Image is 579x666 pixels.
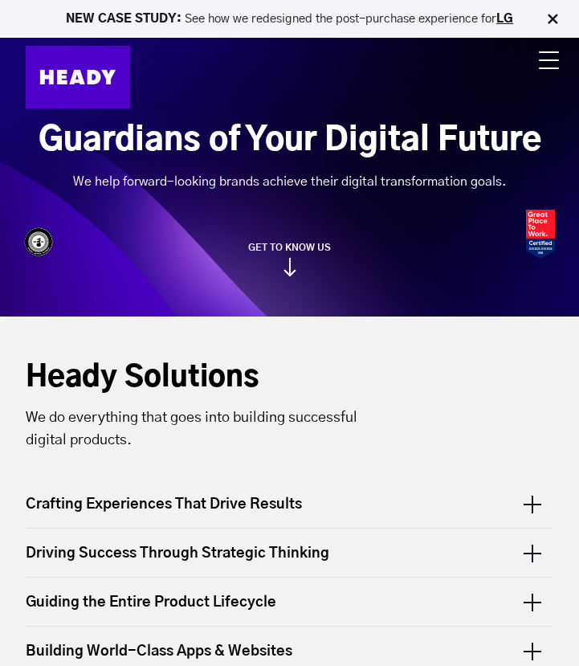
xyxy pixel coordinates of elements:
img: arrow_down [283,258,296,276]
div: Driving Success Through Strategic Thinking [26,529,553,577]
div: Crafting Experiences That Drive Results [26,495,553,528]
p: See how we redesigned the post-purchase experience for [32,11,547,27]
a: LG [496,13,513,25]
img: Heady_Logo_Web-01 (1) [26,46,130,108]
div: Guiding the Entire Product Lifecycle [26,578,553,626]
div: We help forward-looking brands achieve their digital transformation goals. [39,174,541,190]
img: Heady_2023_Certification_Badge [526,210,555,259]
img: Close Bar [544,11,561,27]
p: We do everything that goes into building successful digital products. [26,407,387,451]
a: GET TO KNOW US [26,242,553,276]
strong: NEW CASE STUDY: [66,13,185,25]
h2: Heady Solutions [26,360,387,396]
h1: Guardians of Your Digital Future [39,121,541,161]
